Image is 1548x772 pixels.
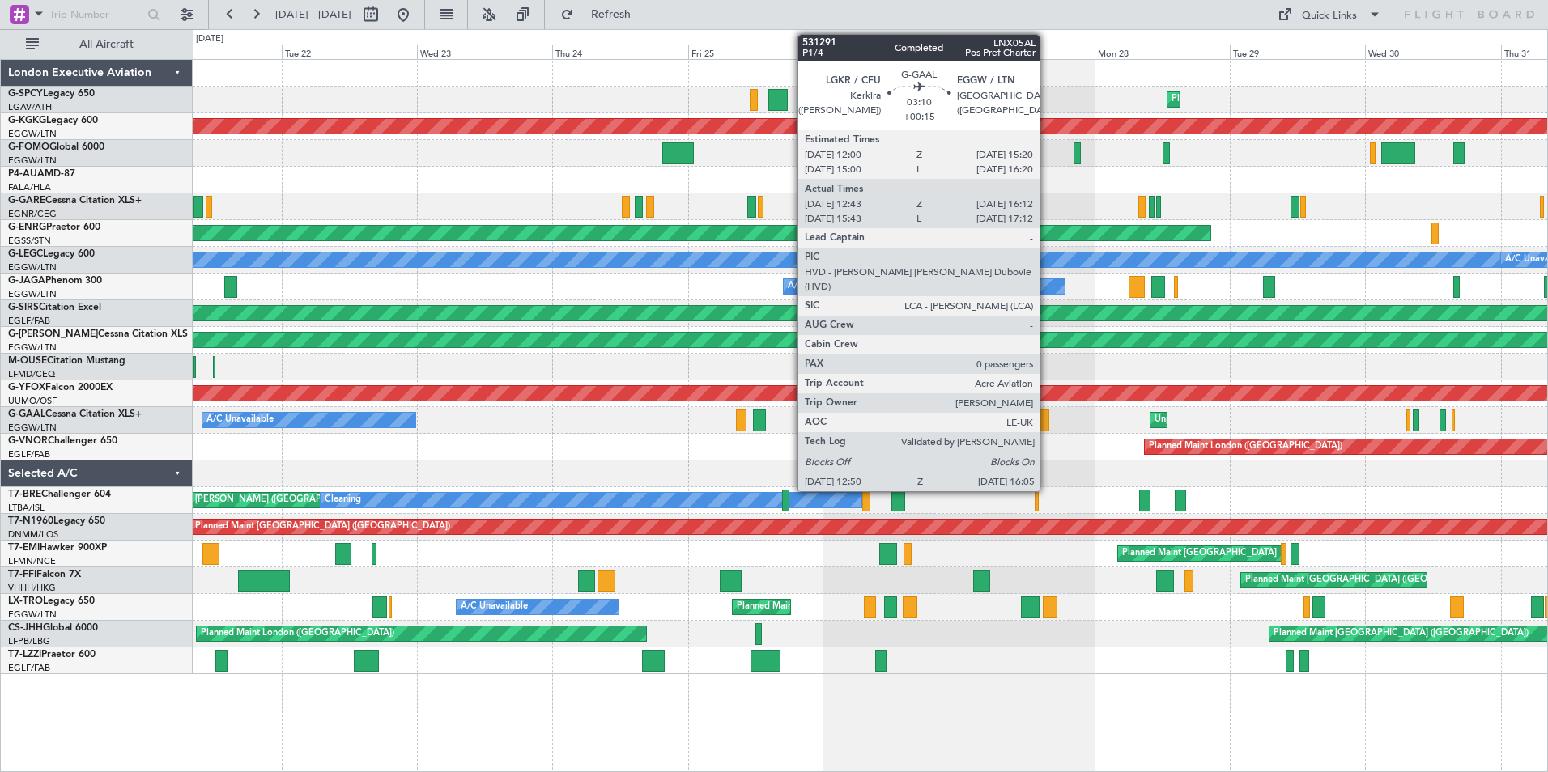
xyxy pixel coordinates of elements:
[1155,408,1421,432] div: Unplanned Maint [GEOGRAPHIC_DATA] ([GEOGRAPHIC_DATA])
[688,45,823,59] div: Fri 25
[201,621,394,646] div: Planned Maint London ([GEOGRAPHIC_DATA])
[8,288,57,300] a: EGGW/LTN
[206,408,274,432] div: A/C Unavailable
[1302,8,1357,24] div: Quick Links
[8,196,45,206] span: G-GARE
[325,488,361,512] div: Cleaning
[8,329,98,339] span: G-[PERSON_NAME]
[8,650,96,660] a: T7-LZZIPraetor 600
[146,45,281,59] div: Mon 21
[8,235,51,247] a: EGSS/STN
[1095,45,1230,59] div: Mon 28
[282,45,417,59] div: Tue 22
[8,249,95,259] a: G-LEGCLegacy 600
[42,39,171,50] span: All Aircraft
[8,422,57,434] a: EGGW/LTN
[8,303,39,312] span: G-SIRS
[8,623,43,633] span: CS-JHH
[8,196,142,206] a: G-GARECessna Citation XLS+
[8,276,45,286] span: G-JAGA
[8,623,98,633] a: CS-JHHGlobal 6000
[8,341,57,354] a: EGGW/LTN
[49,2,142,27] input: Trip Number
[959,45,1094,59] div: Sun 27
[8,315,50,327] a: EGLF/FAB
[1269,2,1389,28] button: Quick Links
[823,45,959,59] div: Sat 26
[8,223,46,232] span: G-ENRG
[8,436,48,446] span: G-VNOR
[196,32,223,46] div: [DATE]
[8,249,43,259] span: G-LEGC
[8,596,95,606] a: LX-TROLegacy 650
[8,329,188,339] a: G-[PERSON_NAME]Cessna Citation XLS
[195,515,450,539] div: Planned Maint [GEOGRAPHIC_DATA] ([GEOGRAPHIC_DATA])
[8,448,50,460] a: EGLF/FAB
[8,555,56,567] a: LFMN/NCE
[8,303,101,312] a: G-SIRSCitation Excel
[417,45,552,59] div: Wed 23
[8,89,43,99] span: G-SPCY
[8,128,57,140] a: EGGW/LTN
[8,208,57,220] a: EGNR/CEG
[8,650,41,660] span: T7-LZZI
[8,596,43,606] span: LX-TRO
[1122,541,1277,566] div: Planned Maint [GEOGRAPHIC_DATA]
[8,570,36,579] span: T7-FFI
[8,356,125,366] a: M-OUSECitation Mustang
[8,169,75,179] a: P4-AUAMD-87
[8,528,58,541] a: DNMM/LOS
[1365,45,1500,59] div: Wed 30
[8,181,51,193] a: FALA/HLA
[195,488,443,512] div: [PERSON_NAME] ([GEOGRAPHIC_DATA][PERSON_NAME])
[737,595,992,619] div: Planned Maint [GEOGRAPHIC_DATA] ([GEOGRAPHIC_DATA])
[8,276,102,286] a: G-JAGAPhenom 300
[1149,435,1342,459] div: Planned Maint London ([GEOGRAPHIC_DATA])
[8,516,105,526] a: T7-N1960Legacy 650
[8,502,45,514] a: LTBA/ISL
[8,383,45,392] span: G-YFOX
[8,635,50,647] a: LFPB/LBG
[8,116,98,125] a: G-KGKGLegacy 600
[8,101,52,113] a: LGAV/ATH
[8,142,49,152] span: G-FOMO
[8,582,56,594] a: VHHH/HKG
[552,45,687,59] div: Thu 24
[788,274,855,299] div: A/C Unavailable
[8,383,113,392] a: G-YFOXFalcon 2000EX
[1274,621,1529,646] div: Planned Maint [GEOGRAPHIC_DATA] ([GEOGRAPHIC_DATA])
[8,223,100,232] a: G-ENRGPraetor 600
[8,368,55,380] a: LFMD/CEQ
[8,543,107,553] a: T7-EMIHawker 900XP
[8,116,46,125] span: G-KGKG
[8,356,47,366] span: M-OUSE
[1230,45,1365,59] div: Tue 29
[18,32,176,57] button: All Aircraft
[8,516,53,526] span: T7-N1960
[8,409,142,419] a: G-GAALCessna Citation XLS+
[8,490,41,499] span: T7-BRE
[8,543,40,553] span: T7-EMI
[8,436,117,446] a: G-VNORChallenger 650
[8,155,57,167] a: EGGW/LTN
[8,490,111,499] a: T7-BREChallenger 604
[8,570,81,579] a: T7-FFIFalcon 7X
[577,9,645,20] span: Refresh
[461,595,528,619] div: A/C Unavailable
[8,609,57,621] a: EGGW/LTN
[1245,568,1516,592] div: Planned Maint [GEOGRAPHIC_DATA] ([GEOGRAPHIC_DATA] Intl)
[553,2,650,28] button: Refresh
[1172,87,1358,112] div: Planned Maint Athens ([PERSON_NAME] Intl)
[8,142,104,152] a: G-FOMOGlobal 6000
[275,7,351,22] span: [DATE] - [DATE]
[8,395,57,407] a: UUMO/OSF
[8,169,45,179] span: P4-AUA
[8,89,95,99] a: G-SPCYLegacy 650
[8,261,57,274] a: EGGW/LTN
[8,662,50,674] a: EGLF/FAB
[8,409,45,419] span: G-GAAL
